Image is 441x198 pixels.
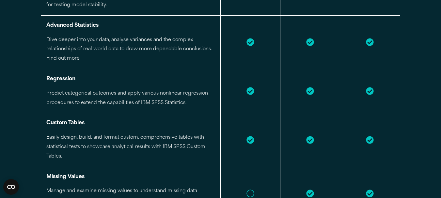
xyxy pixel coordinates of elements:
[46,172,215,182] p: Missing Values
[46,89,215,108] p: Predict categorical outcomes and apply various nonlinear regression procedures to extend the capa...
[46,74,215,84] p: Regression
[46,118,215,128] p: Custom Tables
[46,21,215,30] p: Advanced Statistics
[46,133,215,161] p: Easily design, build, and format custom, comprehensive tables with statistical tests to showcase ...
[3,179,19,195] button: Open CMP widget
[46,36,215,64] p: Dive deeper into your data, analyse variances and the complex relationships of real world data to...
